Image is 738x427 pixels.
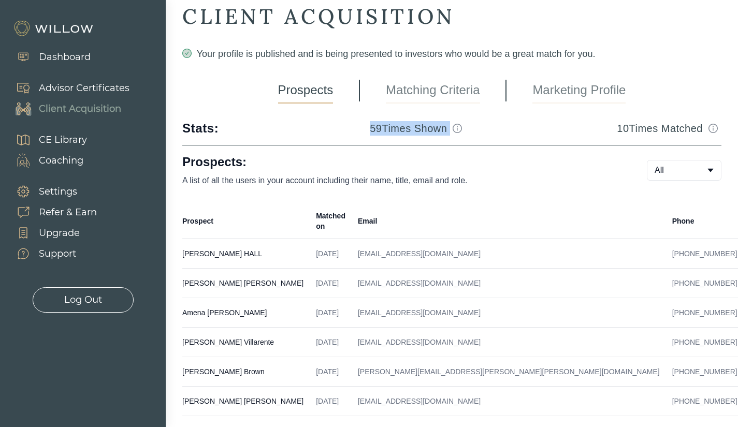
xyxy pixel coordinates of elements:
span: info-circle [708,124,718,133]
td: [EMAIL_ADDRESS][DOMAIN_NAME] [352,298,666,328]
div: Upgrade [39,226,80,240]
td: [EMAIL_ADDRESS][DOMAIN_NAME] [352,387,666,416]
div: Log Out [64,293,102,307]
th: Matched on [310,203,352,239]
td: [DATE] [310,357,352,387]
div: Coaching [39,154,83,168]
td: [EMAIL_ADDRESS][DOMAIN_NAME] [352,239,666,269]
td: [PERSON_NAME] Villarente [182,328,310,357]
td: [PERSON_NAME] [PERSON_NAME] [182,269,310,298]
a: Dashboard [5,47,91,67]
td: [DATE] [310,239,352,269]
td: [DATE] [310,387,352,416]
span: All [655,164,664,176]
td: [DATE] [310,269,352,298]
p: A list of all the users in your account including their name, title, email and role. [182,174,614,187]
img: Willow [13,20,96,37]
div: Support [39,247,76,261]
span: caret-down [706,166,715,174]
span: info-circle [453,124,462,133]
div: Dashboard [39,50,91,64]
a: Advisor Certificates [5,78,129,98]
div: Client Acquisition [39,102,121,116]
button: Match info [449,120,466,137]
td: [PERSON_NAME] HALL [182,239,310,269]
td: [DATE] [310,298,352,328]
div: CE Library [39,133,87,147]
td: [PERSON_NAME] Brown [182,357,310,387]
td: [DATE] [310,328,352,357]
a: Coaching [5,150,87,171]
td: [PERSON_NAME] [PERSON_NAME] [182,387,310,416]
div: Refer & Earn [39,205,97,219]
a: Marketing Profile [532,78,626,104]
a: Upgrade [5,223,97,243]
span: check-circle [182,49,192,58]
button: Match info [705,120,721,137]
div: Advisor Certificates [39,81,129,95]
h3: 10 Times Matched [617,121,703,136]
div: Settings [39,185,77,199]
td: [EMAIL_ADDRESS][DOMAIN_NAME] [352,328,666,357]
a: Matching Criteria [386,78,480,104]
div: Stats: [182,120,219,137]
th: Email [352,203,666,239]
td: [EMAIL_ADDRESS][DOMAIN_NAME] [352,269,666,298]
a: Refer & Earn [5,202,97,223]
a: Prospects [278,78,334,104]
div: CLIENT ACQUISITION [182,3,721,30]
a: Settings [5,181,97,202]
div: Your profile is published and is being presented to investors who would be a great match for you. [182,47,721,61]
h1: Prospects: [182,154,614,170]
h3: 59 Times Shown [370,121,447,136]
a: Client Acquisition [5,98,129,119]
th: Prospect [182,203,310,239]
td: [PERSON_NAME][EMAIL_ADDRESS][PERSON_NAME][PERSON_NAME][DOMAIN_NAME] [352,357,666,387]
td: Amena [PERSON_NAME] [182,298,310,328]
a: CE Library [5,129,87,150]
